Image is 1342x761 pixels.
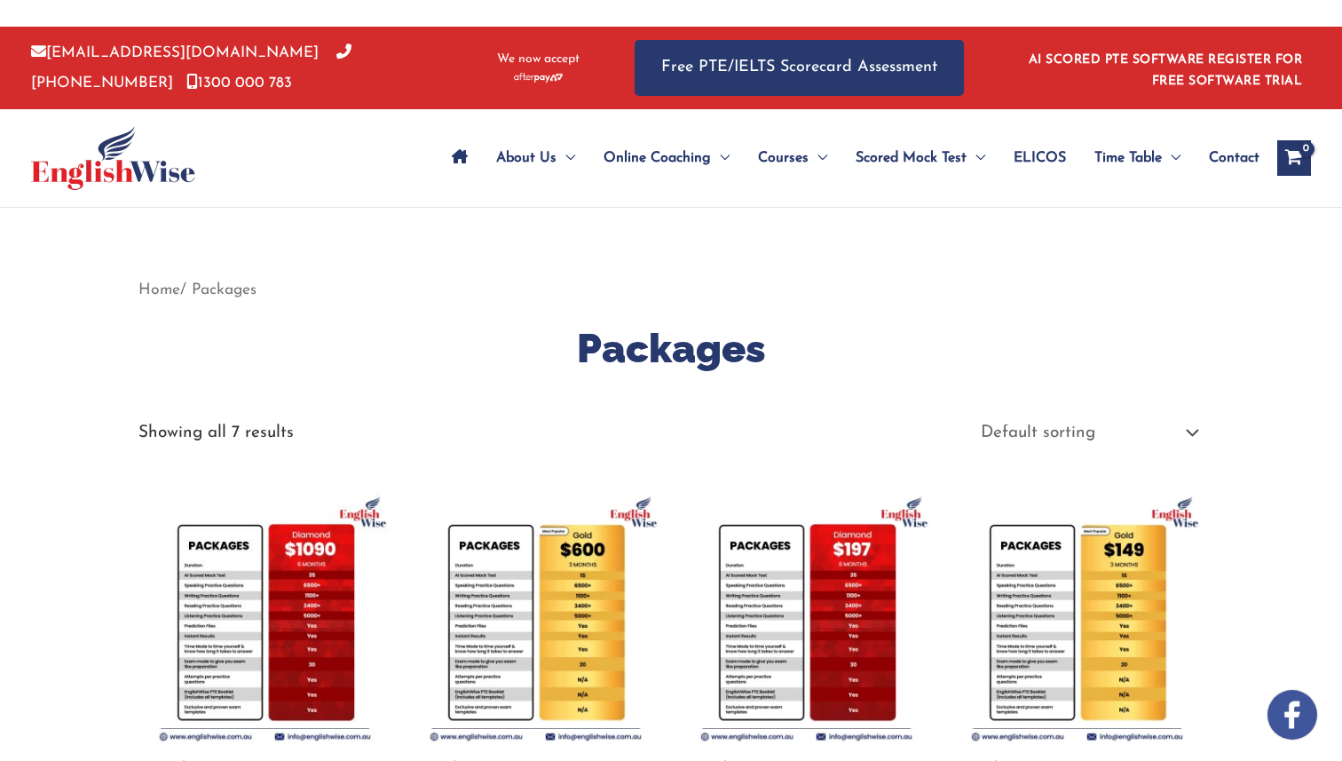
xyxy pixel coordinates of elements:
span: Contact [1209,127,1259,189]
img: Diamond Package [138,492,391,745]
span: Time Table [1094,127,1162,189]
a: Time TableMenu Toggle [1080,127,1195,189]
a: Free PTE/IELTS Scorecard Assessment [635,40,964,96]
span: Menu Toggle [967,127,985,189]
img: Gold Package [409,492,662,745]
h1: Packages [138,321,1204,377]
a: [EMAIL_ADDRESS][DOMAIN_NAME] [31,45,319,60]
a: 1300 000 783 [186,75,292,91]
a: [PHONE_NUMBER] [31,45,351,90]
img: cropped-ew-logo [31,126,195,190]
a: Home [138,282,180,297]
span: ELICOS [1014,127,1066,189]
a: Scored Mock TestMenu Toggle [841,127,999,189]
img: Mock Test Diamond [680,492,933,745]
a: ELICOS [999,127,1080,189]
img: white-facebook.png [1267,690,1317,740]
span: Menu Toggle [557,127,575,189]
span: Online Coaching [604,127,711,189]
a: View Shopping Cart, empty [1277,140,1311,176]
a: Online CoachingMenu Toggle [589,127,744,189]
p: Showing all 7 results [138,424,294,441]
img: Afterpay-Logo [514,73,563,83]
nav: Site Navigation: Main Menu [438,127,1259,189]
span: Menu Toggle [1162,127,1180,189]
span: We now accept [497,51,580,68]
span: Courses [758,127,809,189]
select: Shop order [967,416,1204,450]
span: Menu Toggle [809,127,827,189]
span: Menu Toggle [711,127,730,189]
a: Contact [1195,127,1259,189]
span: Scored Mock Test [856,127,967,189]
img: Mock Test Gold [951,492,1204,745]
span: About Us [496,127,557,189]
aside: Header Widget 1 [1018,39,1311,97]
nav: Breadcrumb [138,275,1204,305]
a: CoursesMenu Toggle [744,127,841,189]
a: AI SCORED PTE SOFTWARE REGISTER FOR FREE SOFTWARE TRIAL [1029,53,1303,88]
a: About UsMenu Toggle [482,127,589,189]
